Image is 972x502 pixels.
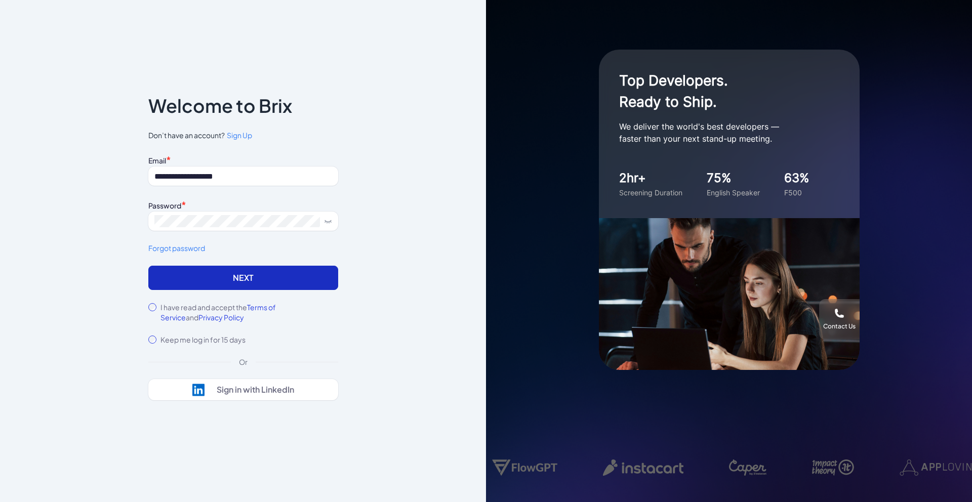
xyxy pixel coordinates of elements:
[707,187,760,198] div: English Speaker
[819,299,860,340] button: Contact Us
[227,131,252,140] span: Sign Up
[148,201,181,210] label: Password
[160,334,246,345] label: Keep me log in for 15 days
[148,98,292,114] p: Welcome to Brix
[823,322,856,330] div: Contact Us
[160,302,338,322] label: I have read and accept the and
[231,357,256,367] div: Or
[148,130,338,141] span: Don’t have an account?
[148,156,166,165] label: Email
[619,187,682,198] div: Screening Duration
[619,169,682,187] div: 2hr+
[198,313,244,322] span: Privacy Policy
[619,120,822,145] p: We deliver the world's best developers — faster than your next stand-up meeting.
[225,130,252,141] a: Sign Up
[784,187,809,198] div: F500
[148,266,338,290] button: Next
[619,70,822,112] h1: Top Developers. Ready to Ship.
[784,169,809,187] div: 63%
[148,379,338,400] button: Sign in with LinkedIn
[217,385,294,395] div: Sign in with LinkedIn
[148,243,338,254] a: Forgot password
[707,169,760,187] div: 75%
